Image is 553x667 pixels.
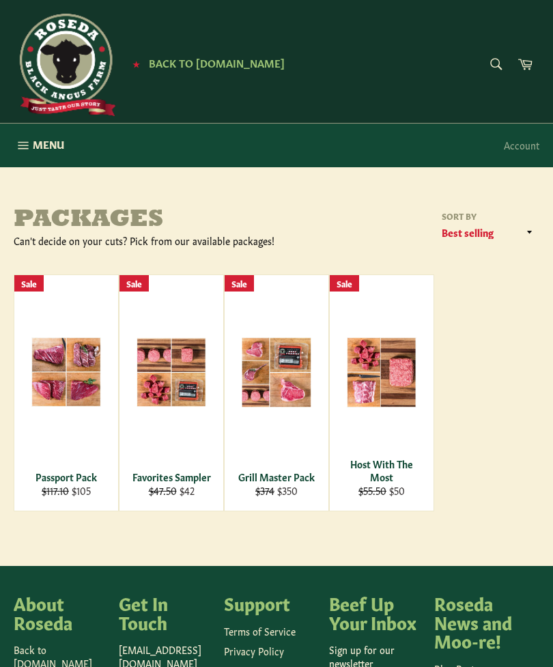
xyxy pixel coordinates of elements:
[330,275,359,292] div: Sale
[14,207,276,234] h1: Packages
[128,484,215,497] div: $42
[339,484,425,497] div: $50
[224,274,329,511] a: Grill Master Pack Grill Master Pack $374 $350
[119,275,149,292] div: Sale
[31,337,101,407] img: Passport Pack
[339,457,425,484] div: Host With The Most
[149,55,285,70] span: Back to [DOMAIN_NAME]
[42,483,69,497] s: $117.10
[242,337,311,408] img: Grill Master Pack
[119,593,210,631] h4: Get In Touch
[14,14,116,116] img: Roseda Beef
[329,274,434,511] a: Host With The Most Host With The Most $55.50 $50
[224,593,315,612] h4: Support
[233,470,320,483] div: Grill Master Pack
[14,593,105,631] h4: About Roseda
[23,470,110,483] div: Passport Pack
[33,137,64,152] span: Menu
[149,483,177,497] s: $47.50
[358,483,386,497] s: $55.50
[14,234,276,247] div: Can't decide on your cuts? Pick from our available packages!
[224,644,284,657] a: Privacy Policy
[497,125,546,165] a: Account
[233,484,320,497] div: $350
[255,483,274,497] s: $374
[119,274,224,511] a: Favorites Sampler Favorites Sampler $47.50 $42
[137,338,206,407] img: Favorites Sampler
[224,624,296,638] a: Terms of Service
[14,275,44,292] div: Sale
[225,275,254,292] div: Sale
[437,210,539,222] label: Sort by
[23,484,110,497] div: $105
[126,58,285,69] a: ★ Back to [DOMAIN_NAME]
[329,593,421,631] h4: Beef Up Your Inbox
[434,593,526,650] h4: Roseda News and Moo-re!
[132,58,140,69] span: ★
[14,274,119,511] a: Passport Pack Passport Pack $117.10 $105
[128,470,215,483] div: Favorites Sampler
[347,337,416,408] img: Host With The Most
